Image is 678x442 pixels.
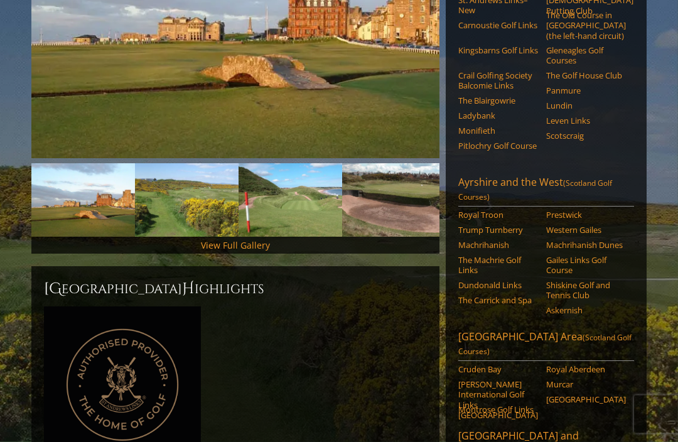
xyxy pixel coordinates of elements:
a: Ladybank [458,111,538,121]
a: [PERSON_NAME] International Golf Links [GEOGRAPHIC_DATA] [458,380,538,421]
a: The Old Course in [GEOGRAPHIC_DATA] (the left-hand circuit) [546,11,626,41]
a: Ayrshire and the West(Scotland Golf Courses) [458,176,634,207]
a: [GEOGRAPHIC_DATA] [546,395,626,405]
a: Lundin [546,101,626,111]
a: Kingsbarns Golf Links [458,46,538,56]
span: H [182,279,195,299]
a: Panmure [546,86,626,96]
a: Western Gailes [546,225,626,235]
a: Leven Links [546,116,626,126]
a: Gailes Links Golf Course [546,256,626,276]
a: Shiskine Golf and Tennis Club [546,281,626,301]
a: Murcar [546,380,626,390]
a: Crail Golfing Society Balcomie Links [458,71,538,92]
a: Pitlochry Golf Course [458,141,538,151]
a: Scotscraig [546,131,626,141]
a: The Golf House Club [546,71,626,81]
a: Monifieth [458,126,538,136]
a: Montrose Golf Links [458,405,538,415]
a: The Machrie Golf Links [458,256,538,276]
a: The Blairgowrie [458,96,538,106]
a: Royal Aberdeen [546,365,626,375]
a: Trump Turnberry [458,225,538,235]
a: Machrihanish Dunes [546,240,626,251]
a: Gleneagles Golf Courses [546,46,626,67]
a: Machrihanish [458,240,538,251]
a: [GEOGRAPHIC_DATA] Area(Scotland Golf Courses) [458,330,634,362]
a: Royal Troon [458,210,538,220]
a: Cruden Bay [458,365,538,375]
a: Prestwick [546,210,626,220]
a: View Full Gallery [201,240,270,252]
a: Askernish [546,306,626,316]
a: Dundonald Links [458,281,538,291]
a: Carnoustie Golf Links [458,21,538,31]
a: The Carrick and Spa [458,296,538,306]
h2: [GEOGRAPHIC_DATA] ighlights [44,279,427,299]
